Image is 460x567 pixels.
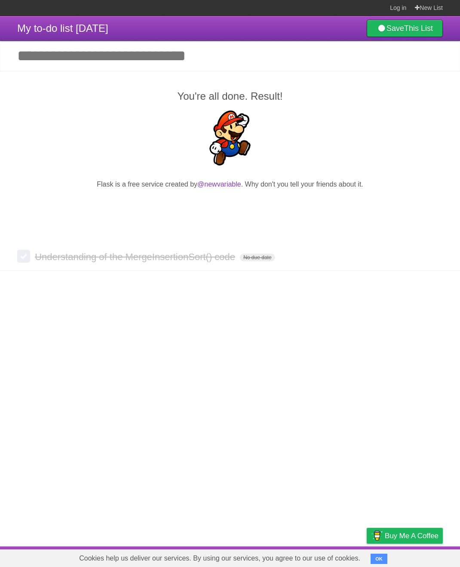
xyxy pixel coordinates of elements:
[252,549,270,565] a: About
[389,549,443,565] a: Suggest a feature
[197,181,241,188] a: @newvariable
[367,20,443,37] a: SaveThis List
[326,549,345,565] a: Terms
[17,250,30,263] label: Done
[371,554,387,564] button: OK
[71,550,369,567] span: Cookies help us deliver our services. By using our services, you agree to our use of cookies.
[215,200,246,212] iframe: X Post Button
[35,251,237,262] span: Understanding of the MergeInsertionSort() code
[17,89,443,104] h2: You're all done. Result!
[17,22,108,34] span: My to-do list [DATE]
[367,528,443,544] a: Buy me a coffee
[385,528,439,543] span: Buy me a coffee
[356,549,378,565] a: Privacy
[17,179,443,190] p: Flask is a free service created by . Why don't you tell your friends about it.
[371,528,383,543] img: Buy me a coffee
[281,549,316,565] a: Developers
[240,254,275,261] span: No due date
[202,110,258,166] img: Super Mario
[404,24,433,33] b: This List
